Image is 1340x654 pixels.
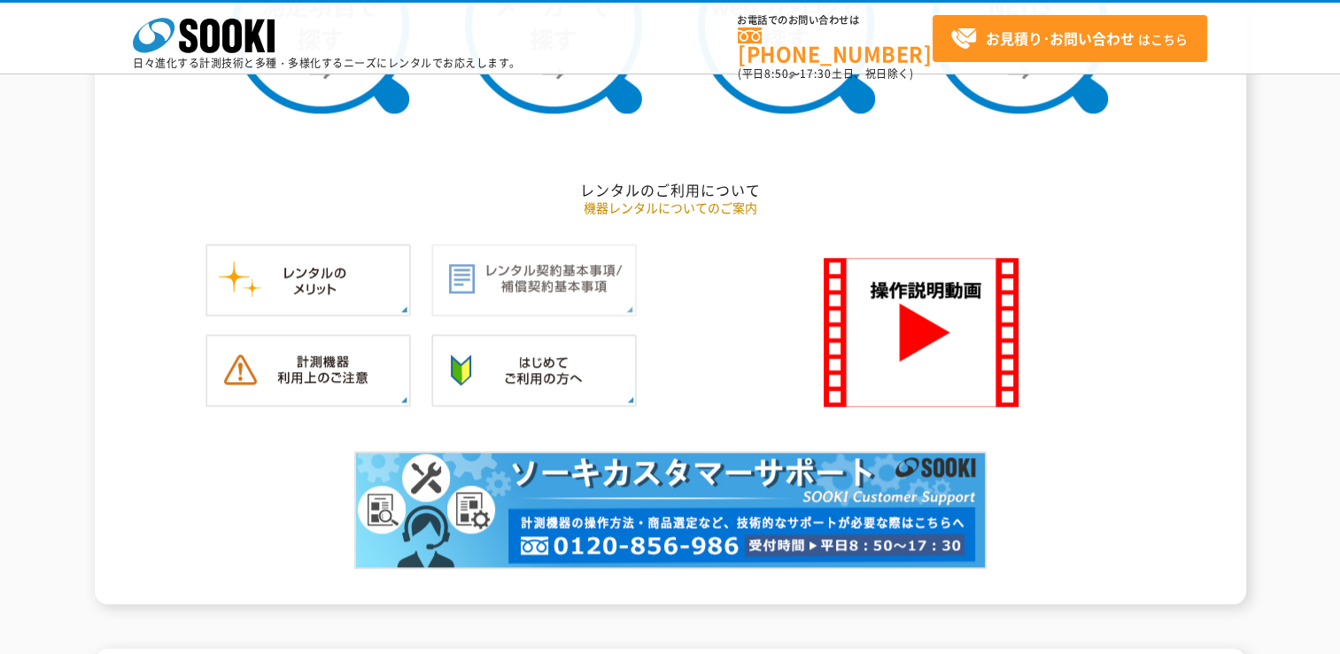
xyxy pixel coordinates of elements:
[933,15,1207,62] a: お見積り･お問い合わせはこちら
[764,66,789,82] span: 8:50
[152,199,1189,217] p: 機器レンタルについてのご案内
[205,244,411,316] img: レンタルのメリット
[354,451,987,569] img: カスタマーサポート
[133,58,521,68] p: 日々進化する計測技術と多種・多様化するニーズにレンタルでお応えします。
[800,66,832,82] span: 17:30
[738,66,913,82] span: (平日 ～ 土日、祝日除く)
[986,27,1135,49] strong: お見積り･お問い合わせ
[950,26,1188,52] span: はこちら
[431,298,637,315] a: レンタル契約基本事項／補償契約基本事項
[431,244,637,316] img: レンタル契約基本事項／補償契約基本事項
[824,258,1019,407] img: SOOKI 操作説明動画
[205,298,411,315] a: レンタルのメリット
[205,334,411,407] img: 計測機器ご利用上のご注意
[738,15,933,26] span: お電話でのお問い合わせは
[431,388,637,405] a: はじめてご利用の方へ
[738,27,933,64] a: [PHONE_NUMBER]
[205,388,411,405] a: 計測機器ご利用上のご注意
[431,334,637,407] img: はじめてご利用の方へ
[152,181,1189,199] h2: レンタルのご利用について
